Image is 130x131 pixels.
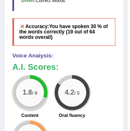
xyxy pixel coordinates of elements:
[22,89,32,96] big: 1.8
[12,18,116,46] h5: Accuracy:
[12,53,116,59] h4: Voice Analysis:
[21,112,39,119] label: Content
[65,89,74,96] big: 4.2
[59,112,85,119] label: Oral fluency
[32,91,37,96] small: / 6
[19,24,108,40] b: You have spoken 30 % of the words correctly (19 out of 64 words overall)
[74,91,79,96] small: / 5
[12,62,59,71] b: A.I. Scores:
